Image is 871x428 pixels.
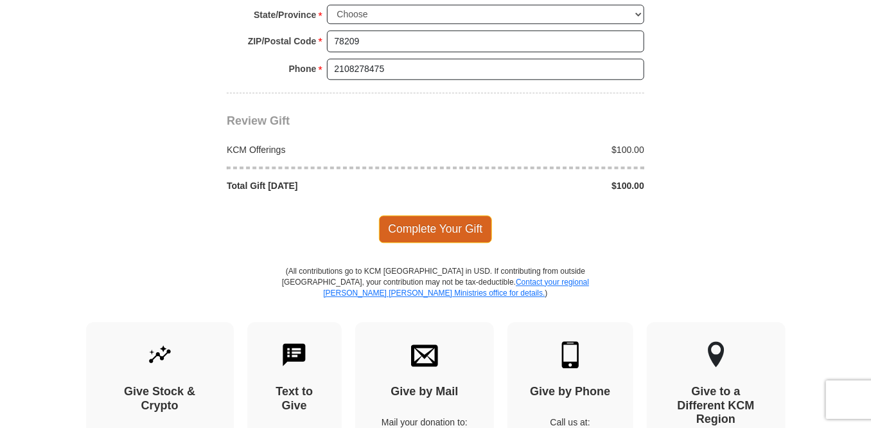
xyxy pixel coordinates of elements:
[323,278,589,298] a: Contact your regional [PERSON_NAME] [PERSON_NAME] Ministries office for details.
[281,266,590,322] p: (All contributions go to KCM [GEOGRAPHIC_DATA] in USD. If contributing from outside [GEOGRAPHIC_D...
[669,385,763,427] h4: Give to a Different KCM Region
[248,32,317,50] strong: ZIP/Postal Code
[378,385,471,399] h4: Give by Mail
[530,385,611,399] h4: Give by Phone
[557,341,584,368] img: mobile.svg
[220,179,436,192] div: Total Gift [DATE]
[289,60,317,78] strong: Phone
[254,6,316,24] strong: State/Province
[379,215,493,242] span: Complete Your Gift
[109,385,211,413] h4: Give Stock & Crypto
[146,341,173,368] img: give-by-stock.svg
[435,179,651,192] div: $100.00
[281,341,308,368] img: text-to-give.svg
[435,143,651,156] div: $100.00
[707,341,725,368] img: other-region
[220,143,436,156] div: KCM Offerings
[270,385,320,413] h4: Text to Give
[411,341,438,368] img: envelope.svg
[227,114,290,127] span: Review Gift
